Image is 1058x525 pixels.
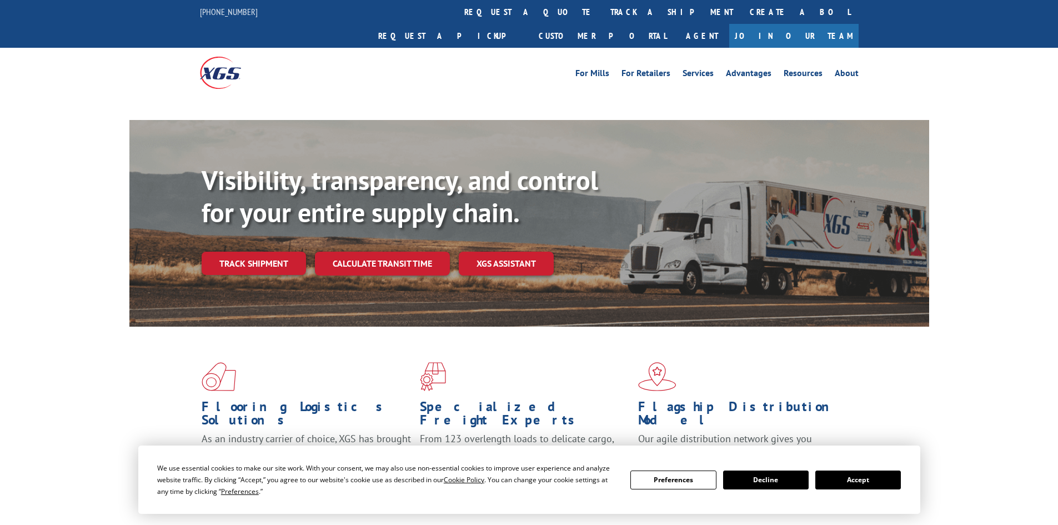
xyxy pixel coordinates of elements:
span: Our agile distribution network gives you nationwide inventory management on demand. [638,432,843,458]
button: Accept [815,471,901,489]
a: Agent [675,24,729,48]
a: XGS ASSISTANT [459,252,554,276]
a: For Mills [575,69,609,81]
img: xgs-icon-total-supply-chain-intelligence-red [202,362,236,391]
button: Preferences [630,471,716,489]
p: From 123 overlength loads to delicate cargo, our experienced staff knows the best way to move you... [420,432,630,482]
img: xgs-icon-flagship-distribution-model-red [638,362,676,391]
a: Services [683,69,714,81]
h1: Specialized Freight Experts [420,400,630,432]
span: Cookie Policy [444,475,484,484]
h1: Flagship Distribution Model [638,400,848,432]
button: Decline [723,471,809,489]
a: Resources [784,69,823,81]
h1: Flooring Logistics Solutions [202,400,412,432]
a: Request a pickup [370,24,530,48]
a: For Retailers [621,69,670,81]
span: Preferences [221,487,259,496]
a: Customer Portal [530,24,675,48]
a: Track shipment [202,252,306,275]
span: As an industry carrier of choice, XGS has brought innovation and dedication to flooring logistics... [202,432,411,472]
a: Join Our Team [729,24,859,48]
div: We use essential cookies to make our site work. With your consent, we may also use non-essential ... [157,462,617,497]
img: xgs-icon-focused-on-flooring-red [420,362,446,391]
div: Cookie Consent Prompt [138,446,920,514]
a: Advantages [726,69,771,81]
b: Visibility, transparency, and control for your entire supply chain. [202,163,598,229]
a: Calculate transit time [315,252,450,276]
a: About [835,69,859,81]
a: [PHONE_NUMBER] [200,6,258,17]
